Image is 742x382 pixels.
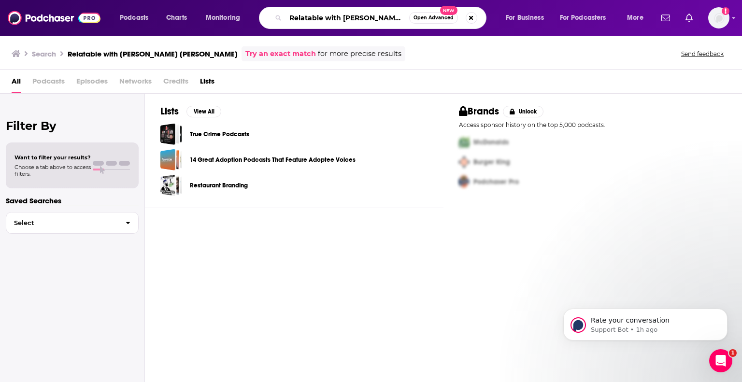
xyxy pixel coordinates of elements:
span: Logged in as shcarlos [708,7,729,28]
a: Charts [160,10,193,26]
a: Restaurant Branding [160,174,182,196]
span: Choose a tab above to access filters. [14,164,91,177]
button: Unlock [503,106,544,117]
a: All [12,73,21,93]
button: open menu [199,10,253,26]
span: For Podcasters [560,11,606,25]
span: Charts [166,11,187,25]
img: Third Pro Logo [455,172,473,192]
span: New [440,6,457,15]
span: More [627,11,643,25]
span: Episodes [76,73,108,93]
a: Show notifications dropdown [657,10,674,26]
button: open menu [113,10,161,26]
button: View All [186,106,221,117]
h2: Filter By [6,119,139,133]
span: Want to filter your results? [14,154,91,161]
iframe: Intercom notifications message [549,288,742,356]
img: Podchaser - Follow, Share and Rate Podcasts [8,9,100,27]
span: for more precise results [318,48,401,59]
button: Show profile menu [708,7,729,28]
input: Search podcasts, credits, & more... [285,10,409,26]
span: Select [6,220,118,226]
p: Saved Searches [6,196,139,205]
button: Send feedback [678,50,727,58]
iframe: Intercom live chat [709,349,732,372]
span: McDonalds [473,138,509,146]
h2: Lists [160,105,179,117]
span: Networks [119,73,152,93]
span: Burger King [473,158,510,166]
svg: Add a profile image [722,7,729,15]
h3: Search [32,49,56,58]
a: 14 Great Adoption Podcasts That Feature Adoptee Voices [190,155,356,165]
h3: Relatable with [PERSON_NAME] [PERSON_NAME] [68,49,238,58]
img: First Pro Logo [455,132,473,152]
span: Podcasts [120,11,148,25]
span: Open Advanced [414,15,454,20]
button: open menu [499,10,556,26]
span: Podchaser Pro [473,178,519,186]
button: open menu [554,10,620,26]
span: For Business [506,11,544,25]
a: Restaurant Branding [190,180,248,191]
div: Search podcasts, credits, & more... [268,7,496,29]
a: Try an exact match [245,48,316,59]
span: Credits [163,73,188,93]
span: Podcasts [32,73,65,93]
a: True Crime Podcasts [190,129,249,140]
span: 1 [729,349,737,357]
a: Show notifications dropdown [682,10,697,26]
img: User Profile [708,7,729,28]
a: Lists [200,73,214,93]
a: ListsView All [160,105,221,117]
a: True Crime Podcasts [160,123,182,145]
p: Access sponsor history on the top 5,000 podcasts. [459,121,727,128]
button: open menu [620,10,656,26]
img: Second Pro Logo [455,152,473,172]
button: Open AdvancedNew [409,12,458,24]
h2: Brands [459,105,499,117]
a: 14 Great Adoption Podcasts That Feature Adoptee Voices [160,149,182,170]
span: Monitoring [206,11,240,25]
button: Select [6,212,139,234]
